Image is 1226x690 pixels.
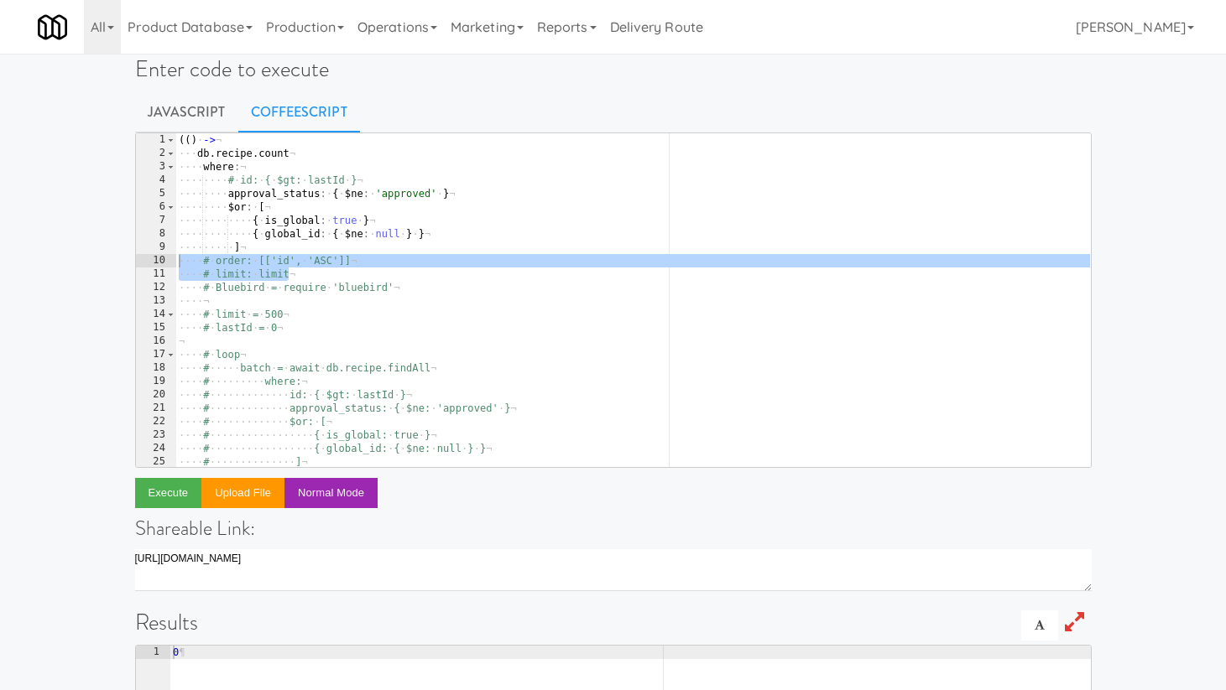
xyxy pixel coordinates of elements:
[136,428,176,442] div: 23
[136,335,176,348] div: 16
[136,174,176,187] div: 4
[136,375,176,388] div: 19
[136,361,176,375] div: 18
[136,254,176,267] div: 10
[136,415,176,428] div: 22
[136,187,176,200] div: 5
[135,517,1092,539] h4: Shareable Link:
[136,241,176,254] div: 9
[136,455,176,469] div: 25
[136,281,176,294] div: 12
[136,348,176,361] div: 17
[135,610,1092,635] h1: Results
[136,294,176,308] div: 13
[136,267,176,281] div: 11
[238,91,360,133] a: CoffeeScript
[136,200,176,214] div: 6
[136,133,176,147] div: 1
[201,478,284,508] button: Upload file
[38,13,67,42] img: Micromart
[135,549,1092,591] textarea: lorem://ipsumd.sitametcons.adi/elitsed?doei=T2IncIDiD3%0UTL03Et2doLOR3m1aLiqUAenIMa8minIMvEnI0quI...
[136,160,176,174] div: 3
[135,57,1092,81] h1: Enter code to execute
[136,388,176,402] div: 20
[135,478,202,508] button: Execute
[136,646,170,659] div: 1
[135,91,238,133] a: Javascript
[136,147,176,160] div: 2
[284,478,378,508] button: Normal Mode
[136,402,176,415] div: 21
[136,442,176,455] div: 24
[136,308,176,321] div: 14
[136,321,176,335] div: 15
[136,227,176,241] div: 8
[136,214,176,227] div: 7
